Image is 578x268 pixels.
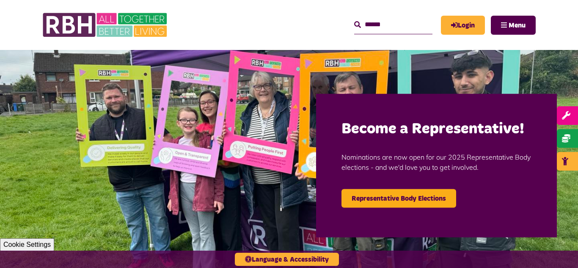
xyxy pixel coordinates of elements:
[341,139,531,185] p: Nominations are now open for our 2025 Representative Body elections - and we'd love you to get in...
[42,8,169,41] img: RBH
[235,253,339,266] button: Language & Accessibility
[341,189,456,207] a: Representative Body Elections
[341,119,531,139] h2: Become a Representative!
[441,16,485,35] a: MyRBH
[509,22,526,29] span: Menu
[491,16,536,35] button: Navigation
